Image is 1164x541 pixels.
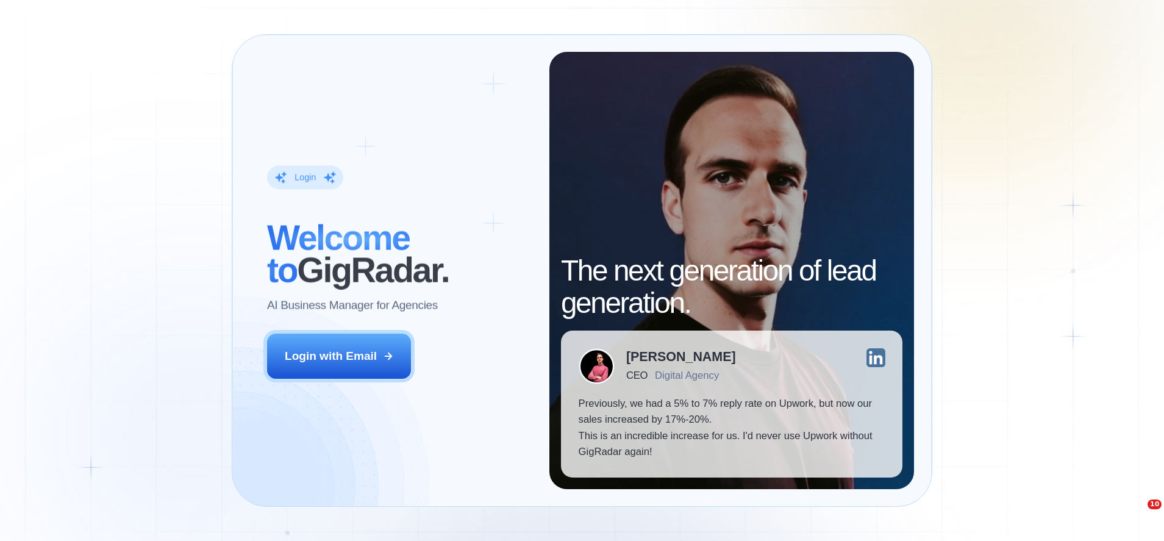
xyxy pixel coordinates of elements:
iframe: Intercom live chat [1123,500,1152,529]
div: CEO [626,370,648,381]
div: Login with Email [285,348,377,364]
span: 10 [1148,500,1162,509]
h2: ‍ GigRadar. [267,222,532,286]
p: AI Business Manager for Agencies [267,298,438,313]
p: Previously, we had a 5% to 7% reply rate on Upwork, but now our sales increased by 17%-20%. This ... [579,396,885,460]
button: Login with Email [267,334,411,379]
h2: The next generation of lead generation. [561,255,902,319]
div: Digital Agency [655,370,719,381]
div: Login [295,172,316,184]
div: [PERSON_NAME] [626,351,736,364]
span: Welcome to [267,218,410,290]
